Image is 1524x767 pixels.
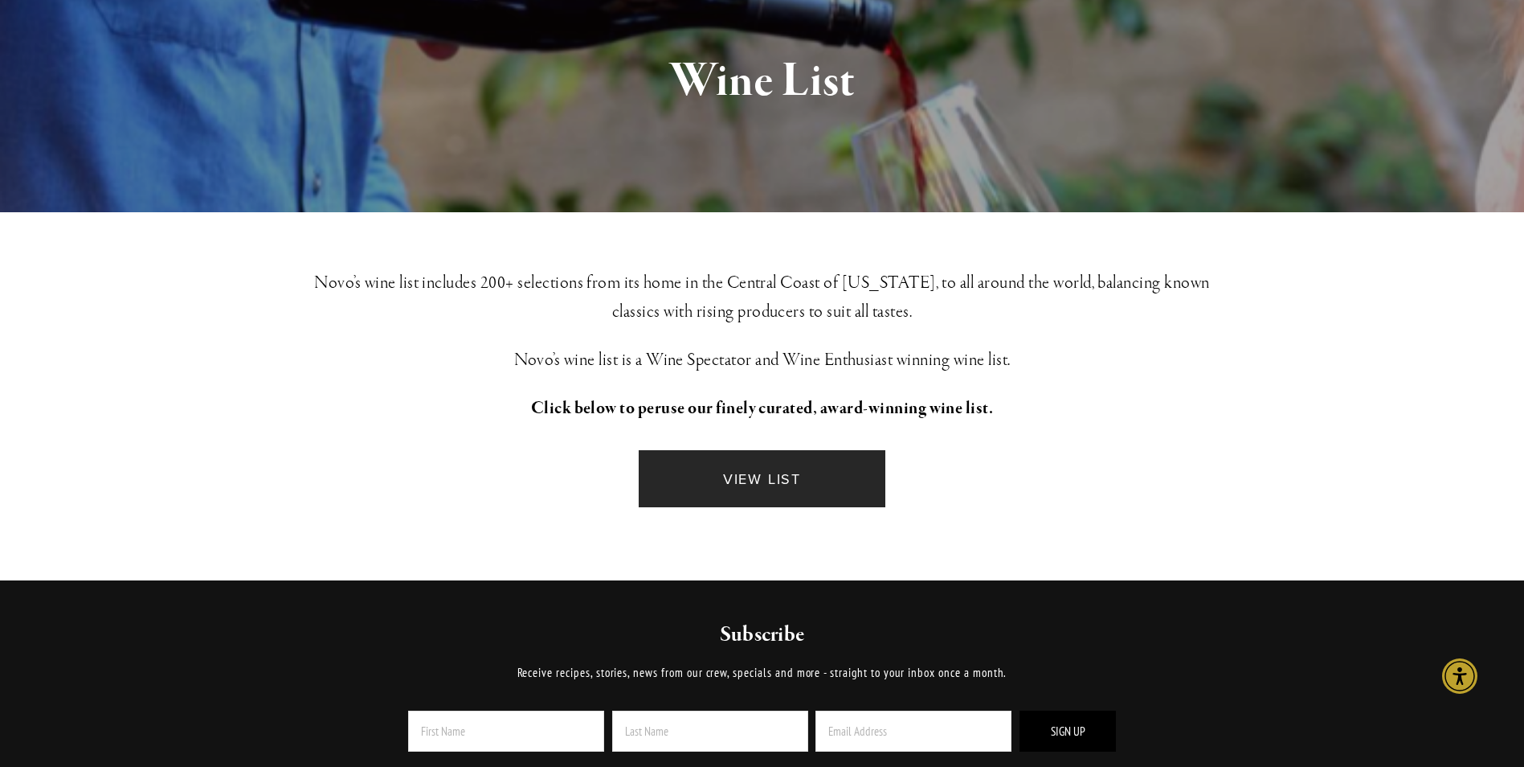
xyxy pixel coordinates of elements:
h1: Wine List [294,55,1231,108]
input: Last Name [612,711,808,752]
button: Sign Up [1019,711,1116,752]
h3: Novo’s wine list is a Wine Spectator and Wine Enthusiast winning wine list. [294,346,1231,375]
a: VIEW LIST [639,450,885,507]
p: Receive recipes, stories, news from our crew, specials and more - straight to your inbox once a m... [364,663,1160,683]
h3: Novo’s wine list includes 200+ selections from its home in the Central Coast of [US_STATE], to al... [294,269,1231,326]
input: First Name [408,711,604,752]
input: Email Address [815,711,1011,752]
div: Accessibility Menu [1442,658,1477,694]
h2: Subscribe [364,621,1160,650]
span: Sign Up [1051,724,1085,739]
strong: Click below to peruse our finely curated, award-winning wine list. [531,397,994,420]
